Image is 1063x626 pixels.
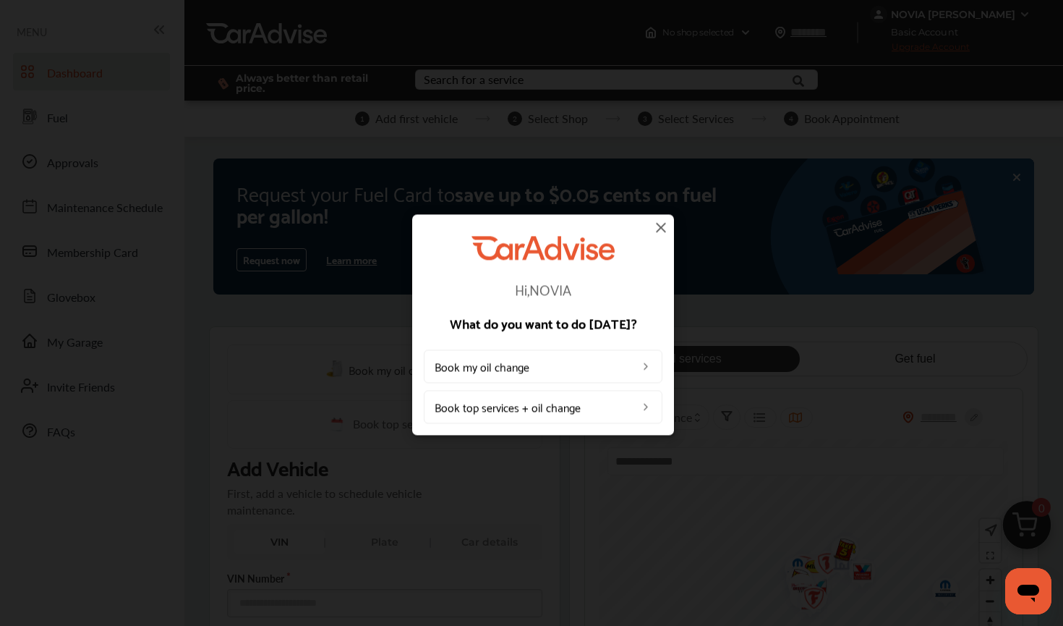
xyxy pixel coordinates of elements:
img: CarAdvise Logo [471,236,615,260]
img: left_arrow_icon.0f472efe.svg [640,360,652,372]
p: Hi, NOVIA [424,282,662,296]
a: Book my oil change [424,350,662,383]
img: left_arrow_icon.0f472efe.svg [640,401,652,413]
iframe: Button to launch messaging window [1005,568,1051,614]
p: What do you want to do [DATE]? [424,316,662,329]
img: close-icon.a004319c.svg [652,219,670,236]
a: Book top services + oil change [424,390,662,423]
